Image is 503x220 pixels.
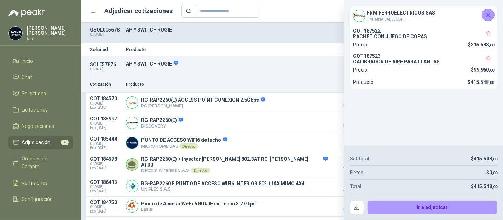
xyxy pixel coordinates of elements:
[332,165,367,168] span: Crédito 30 días
[8,176,73,190] a: Remisiones
[191,168,210,173] div: Directo
[468,41,495,49] p: $
[8,119,73,133] a: Negociaciones
[90,33,122,37] p: C: [DATE]
[22,139,51,146] span: Adjudicación
[332,145,367,148] span: Crédito 30 días
[8,9,45,17] img: Logo peakr
[353,53,494,59] p: COT187523
[90,81,122,88] p: Cotización
[90,67,122,72] p: C: [DATE]
[22,73,33,81] span: Chat
[90,199,122,205] p: COT184750
[90,101,122,106] span: C: [DATE]
[492,157,497,162] span: ,00
[353,41,367,49] p: Precio
[141,168,328,173] p: Netcom Wireless S.A.S.
[492,185,497,189] span: ,00
[90,106,122,110] span: Exp: [DATE]
[22,90,46,97] span: Solicitudes
[489,43,494,47] span: ,00
[471,42,494,47] span: 315.588
[471,66,494,74] p: $
[474,67,494,73] span: 99.960
[8,54,73,68] a: Inicio
[470,79,494,85] span: 415.548
[90,146,122,150] span: Exp: [DATE]
[90,209,122,214] span: Exp: [DATE]
[90,179,122,185] p: COT186413
[126,180,138,192] img: Company Logo
[90,156,122,162] p: COT184578
[368,201,498,215] button: Ir a adjudicar
[8,87,73,100] a: Solicitudes
[141,207,256,212] p: Lasus
[489,80,494,85] span: ,00
[126,61,393,67] p: AP Y SWITCH RUGIE
[332,81,367,88] p: Precio
[90,96,122,101] p: COT184570
[22,122,54,130] span: Negociaciones
[90,116,122,122] p: COT185997
[90,189,122,193] span: Exp: [DATE]
[332,116,367,128] p: $ 5.439.157
[90,185,122,189] span: C: [DATE]
[332,188,367,191] span: Crédito 30 días
[126,137,138,149] img: Company Logo
[27,37,73,41] p: Kia
[8,192,73,206] a: Configuración
[350,155,369,163] p: Subtotal
[22,57,33,65] span: Inicio
[471,182,497,190] p: $
[126,201,138,212] img: Company Logo
[126,47,393,52] p: Producto
[141,97,265,103] p: RG-RAP2260(E) ACCESS POINT CONEXION 2.5Gbps
[22,106,48,114] span: Licitaciones
[90,27,122,33] p: GSOL005678
[22,179,48,187] span: Remisiones
[141,201,256,207] p: Punto de Acceso Wi-Fi 6 RUIJIE en Techo 3.2 Gbps
[353,28,494,34] p: COT187522
[141,143,227,149] p: MICROHOME SAS
[141,137,227,143] p: PUNTO DE ACCESO WIFI6 de techo
[8,70,73,84] a: Chat
[332,124,367,128] span: Crédito 30 días
[468,78,494,86] p: $
[332,136,367,148] p: $ 5.712.000
[353,59,494,64] p: CALIBRADOR DE AIRE PARA LLANTAS
[90,162,122,166] span: C: [DATE]
[474,184,497,189] span: 415.548
[27,26,73,35] p: [PERSON_NAME] [PERSON_NAME]
[90,62,122,67] p: SOL057876
[353,78,374,86] p: Producto
[471,155,497,163] p: $
[90,47,122,52] p: Solicitud
[489,170,497,175] span: 0
[353,66,367,74] p: Precio
[90,122,122,126] span: C: [DATE]
[474,156,497,162] span: 415.548
[22,195,53,203] span: Configuración
[332,96,367,108] p: $ 5.007.520
[141,103,265,108] p: PC [PERSON_NAME]
[332,104,367,108] span: Crédito 30 días
[126,117,138,129] img: Company Logo
[141,181,304,186] p: RG-RAP2260 E PUNTO DE ACCESO WIFI6 INTERIOR 802 11AX MIMO 4X4
[332,156,367,168] p: $ 6.144.694
[141,117,183,124] p: RG-RAP2260(E)
[105,6,173,16] h1: Adjudicar cotizaciones
[332,208,367,211] span: Crédito 30 días
[332,199,367,211] p: $ 6.311.767
[90,166,122,170] span: Exp: [DATE]
[126,97,138,108] img: Company Logo
[90,126,122,130] span: Exp: [DATE]
[8,103,73,117] a: Licitaciones
[61,140,69,145] span: 4
[126,81,328,88] p: Producto
[332,179,367,191] p: $ 6.279.157
[350,169,363,176] p: Fletes
[126,27,393,33] p: AP Y SWITCH RUGIE
[179,143,198,149] div: Directo
[141,123,183,129] p: DISCOVERY
[9,27,22,40] img: Company Logo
